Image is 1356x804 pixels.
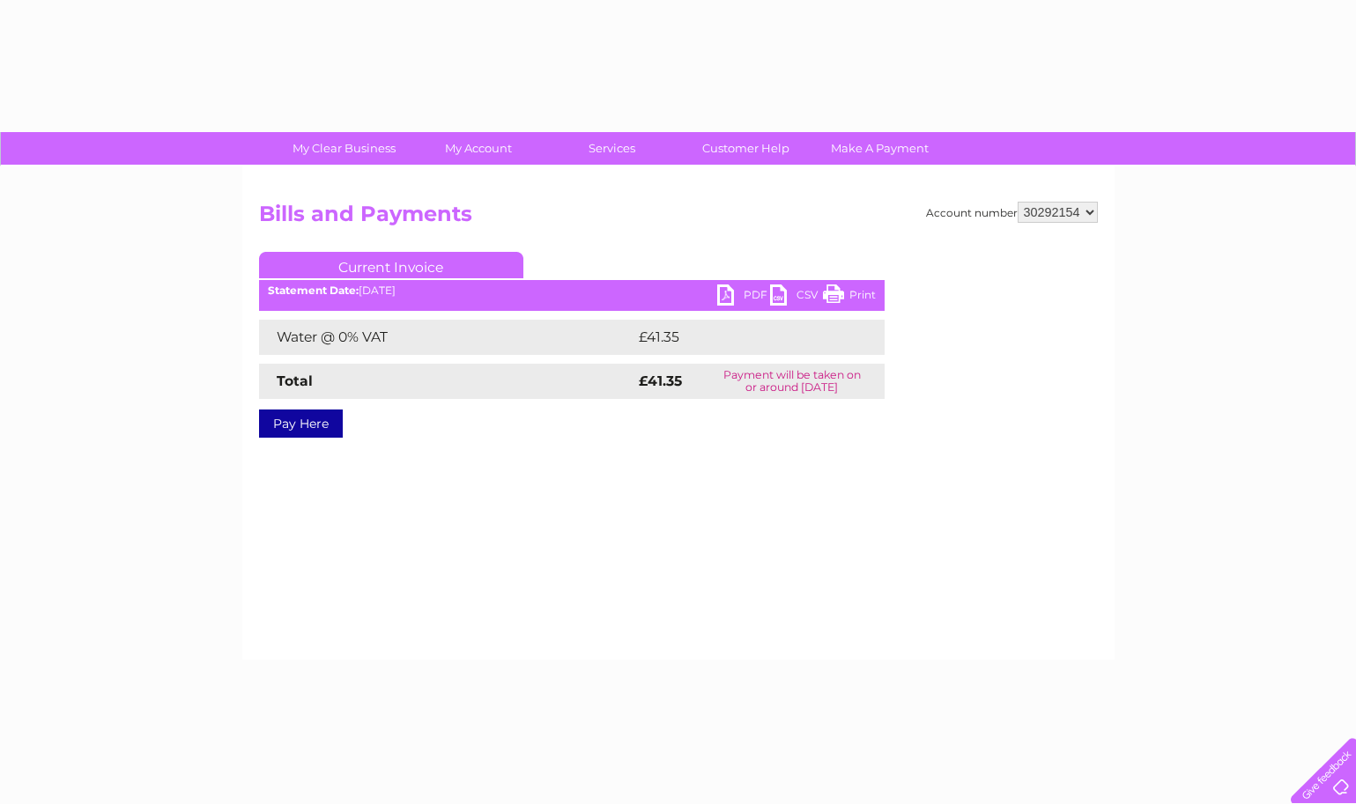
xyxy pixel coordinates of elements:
[807,132,952,165] a: Make A Payment
[770,284,823,310] a: CSV
[268,284,359,297] b: Statement Date:
[259,320,634,355] td: Water @ 0% VAT
[823,284,876,310] a: Print
[259,284,885,297] div: [DATE]
[717,284,770,310] a: PDF
[259,202,1098,235] h2: Bills and Payments
[926,202,1098,223] div: Account number
[634,320,847,355] td: £41.35
[639,372,682,389] strong: £41.35
[405,132,551,165] a: My Account
[259,409,343,438] a: Pay Here
[259,252,523,278] a: Current Invoice
[539,132,685,165] a: Services
[277,372,313,389] strong: Total
[700,364,885,399] td: Payment will be taken on or around [DATE]
[673,132,819,165] a: Customer Help
[271,132,417,165] a: My Clear Business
